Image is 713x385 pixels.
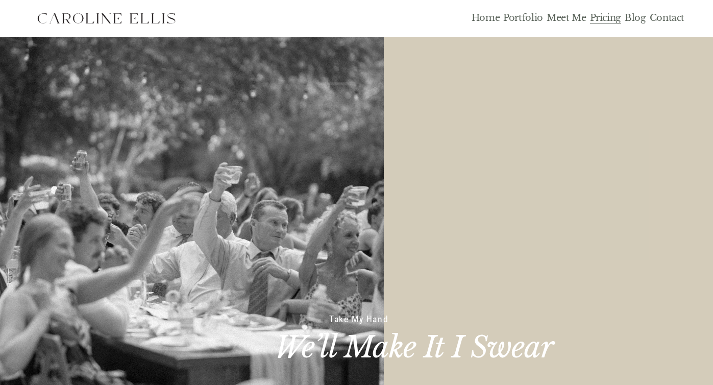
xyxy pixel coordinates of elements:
[650,13,685,25] a: Contact
[547,13,586,25] a: Meet Me
[590,13,622,25] a: Pricing
[329,314,388,324] span: Take My Hand
[275,329,554,366] em: We’ll Make It I Swear
[625,13,646,25] a: Blog
[472,13,500,25] a: Home
[503,13,543,25] a: Portfolio
[29,6,184,31] img: Western North Carolina Faith Based Elopement Photographer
